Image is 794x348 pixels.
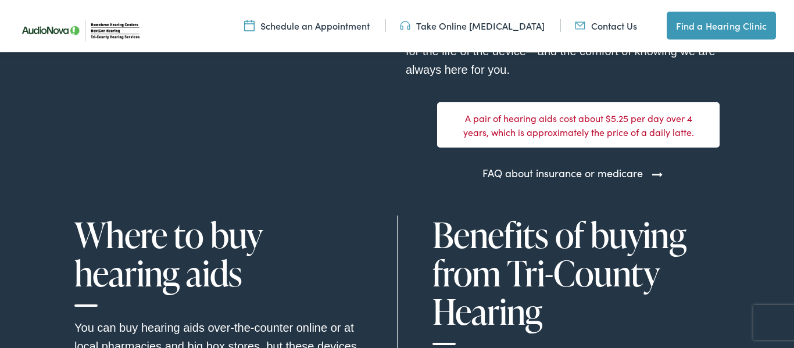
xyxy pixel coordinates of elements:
h1: Where to buy hearing aids [74,216,362,307]
h1: Benefits of buying from Tri-County Hearing [432,216,720,345]
a: FAQ about insurance or medicare [482,165,643,181]
div: A pair of hearing aids cost about $5.25 per day over 4 years, which is approximately the price of... [437,102,720,148]
img: utility icon [244,19,255,32]
a: Find a Hearing Clinic [667,12,776,40]
a: Take Online [MEDICAL_DATA] [400,19,545,32]
a: Schedule an Appointment [244,19,370,32]
img: utility icon [400,19,410,32]
img: utility icon [575,19,585,32]
a: Contact Us [575,19,637,32]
